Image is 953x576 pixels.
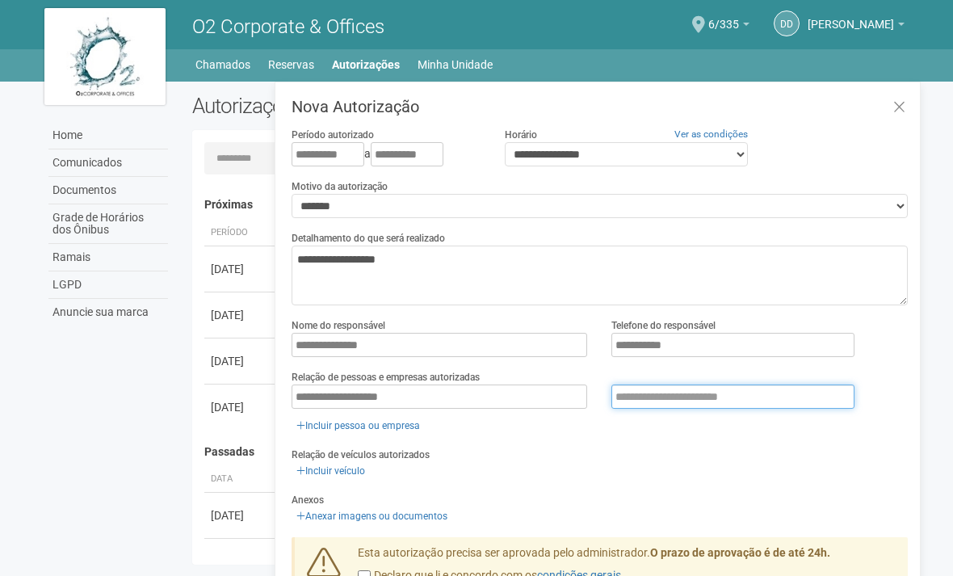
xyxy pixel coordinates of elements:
[204,199,896,211] h4: Próximas
[292,318,385,333] label: Nome do responsável
[204,446,896,458] h4: Passadas
[211,507,271,523] div: [DATE]
[48,271,168,299] a: LGPD
[808,20,905,33] a: [PERSON_NAME]
[292,507,452,525] a: Anexar imagens ou documentos
[192,94,538,118] h2: Autorizações
[650,546,830,559] strong: O prazo de aprovação é de até 24h.
[292,462,370,480] a: Incluir veículo
[48,122,168,149] a: Home
[774,11,800,36] a: Dd
[48,177,168,204] a: Documentos
[44,8,166,105] img: logo.jpg
[211,307,271,323] div: [DATE]
[708,2,739,31] span: 6/335
[211,399,271,415] div: [DATE]
[292,448,430,462] label: Relação de veículos autorizados
[192,15,384,38] span: O2 Corporate & Offices
[48,204,168,244] a: Grade de Horários dos Ônibus
[292,231,445,246] label: Detalhamento do que será realizado
[204,466,277,493] th: Data
[292,99,908,115] h3: Nova Autorização
[292,128,374,142] label: Período autorizado
[292,370,480,385] label: Relação de pessoas e empresas autorizadas
[48,149,168,177] a: Comunicados
[204,220,277,246] th: Período
[211,261,271,277] div: [DATE]
[292,179,388,194] label: Motivo da autorização
[48,299,168,326] a: Anuncie sua marca
[292,142,481,166] div: a
[418,53,493,76] a: Minha Unidade
[611,318,716,333] label: Telefone do responsável
[48,244,168,271] a: Ramais
[708,20,749,33] a: 6/335
[268,53,314,76] a: Reservas
[332,53,400,76] a: Autorizações
[292,493,324,507] label: Anexos
[808,2,894,31] span: Douglas de Almeida Roberto
[674,128,748,140] a: Ver as condições
[292,417,425,435] a: Incluir pessoa ou empresa
[211,353,271,369] div: [DATE]
[505,128,537,142] label: Horário
[195,53,250,76] a: Chamados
